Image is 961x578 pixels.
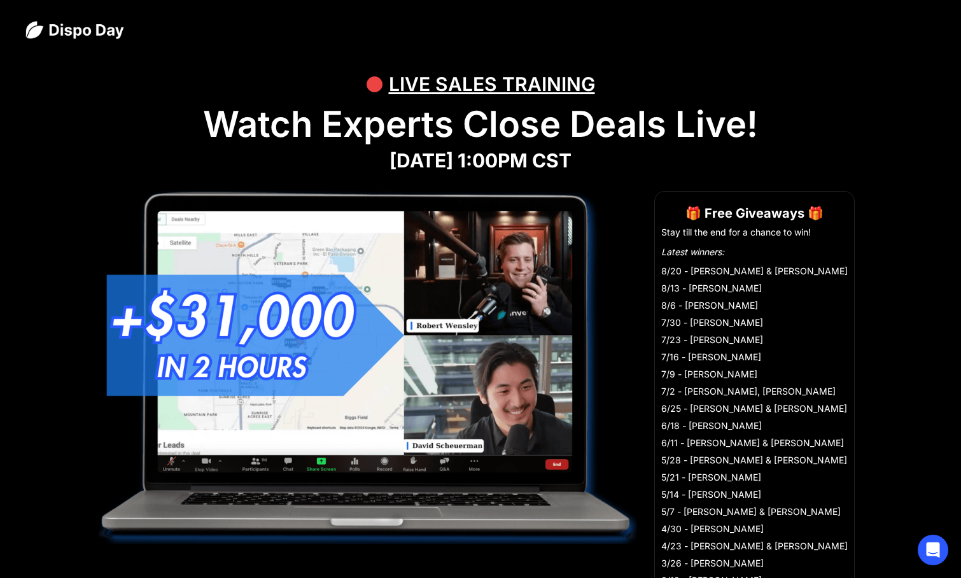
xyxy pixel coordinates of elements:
[661,246,724,257] em: Latest winners:
[685,206,824,221] strong: 🎁 Free Giveaways 🎁
[389,149,572,172] strong: [DATE] 1:00PM CST
[661,226,848,239] li: Stay till the end for a chance to win!
[389,65,595,103] div: LIVE SALES TRAINING
[25,103,936,146] h1: Watch Experts Close Deals Live!
[918,535,948,565] div: Open Intercom Messenger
